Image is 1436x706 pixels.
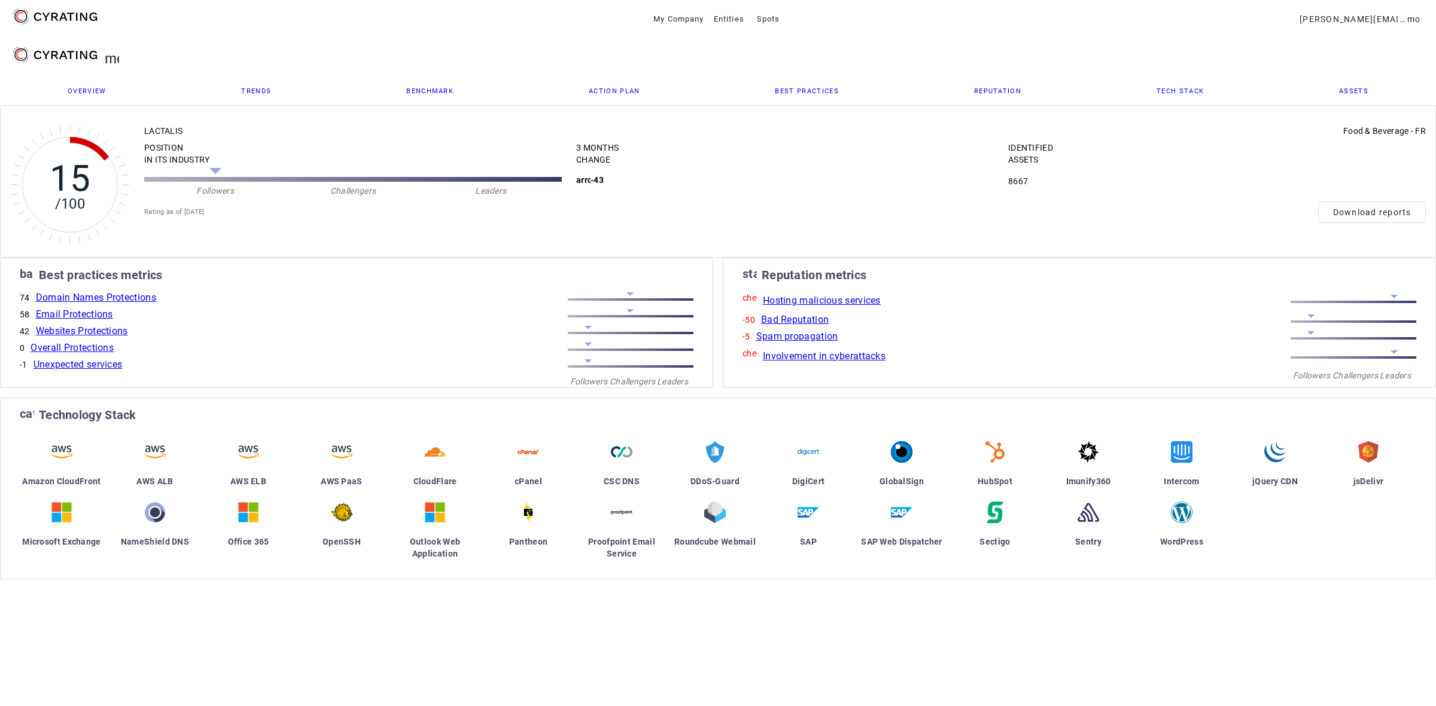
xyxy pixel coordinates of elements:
[580,436,664,497] a: CSC DNS
[1318,201,1426,223] button: Download reports
[1339,88,1368,94] span: Assets
[144,206,1318,218] div: Rating as of [DATE]
[22,476,101,486] span: Amazon CloudFront
[861,537,942,546] span: SAP Web Dispatcher
[1164,476,1199,486] span: Intercom
[673,436,757,497] a: DDoS-Guard
[1066,476,1111,486] span: Imunify360
[144,142,562,154] div: POSITION
[1407,10,1422,29] mat-icon: more_vert
[1327,436,1410,497] a: jsDelivr
[763,295,1291,307] a: Hosting malicious services
[953,497,1037,569] a: Sectigo
[39,409,136,421] div: Technology Stack
[1291,369,1332,381] div: Followers
[800,537,817,546] span: SAP
[1140,436,1224,497] a: Intercom
[860,497,944,569] a: SAP Web Dispatcher
[588,537,655,558] span: Proofpoint Email Service
[393,497,477,569] a: Outlook Web Application
[766,436,850,497] a: DigiCert
[105,50,119,67] mat-icon: menu
[410,537,460,558] span: Outlook Web Application
[756,331,1291,343] a: Spam propagation
[568,375,610,387] div: Followers
[228,537,269,546] span: Office 365
[323,537,361,546] span: OpenSSH
[709,8,749,30] button: Entities
[604,476,640,486] span: CSC DNS
[743,315,755,325] span: -50
[144,125,1343,137] div: LACTALIS
[763,350,1291,362] a: Involvement in cyberattacks
[486,497,570,569] a: Pantheon
[241,88,271,94] span: Trends
[652,375,693,387] div: Leaders
[1374,369,1416,381] div: Leaders
[1157,88,1204,94] span: Tech Stack
[422,185,559,197] div: Leaders
[1300,10,1407,29] span: [PERSON_NAME][EMAIL_ADDRESS][DOMAIN_NAME]
[1295,8,1426,30] button: [PERSON_NAME][EMAIL_ADDRESS][DOMAIN_NAME]
[761,314,1291,326] a: Bad Reputation
[1008,154,1426,166] div: ASSETS
[31,342,568,354] a: Overall Protections
[20,326,30,336] span: 42
[880,476,924,486] span: GlobalSign
[1008,142,1426,154] div: IDENTIFIED
[743,292,757,306] mat-icon: check
[749,8,787,30] button: Spots
[20,268,34,282] mat-icon: bar_chart
[690,476,740,486] span: DDoS-Guard
[1075,537,1102,546] span: Sentry
[393,436,477,497] a: CloudFlare
[34,13,98,21] g: CYRATING
[576,174,591,188] mat-icon: arrow_downward
[1046,436,1130,497] a: Imunify360
[766,497,850,569] a: SAP
[39,269,163,281] div: Best practices metrics
[576,142,994,154] div: 3 MONTHS
[321,476,362,486] span: AWS PaaS
[36,325,568,337] a: Websites Protections
[206,436,290,497] a: AWS ELB
[113,436,197,497] a: AWS ALB
[144,154,562,166] div: IN ITS INDUSTRY
[55,195,85,212] tspan: /100
[743,268,757,282] mat-icon: stars
[509,537,547,546] span: Pantheon
[580,497,664,569] a: Proofpoint Email Service
[50,157,91,200] tspan: 15
[757,10,780,29] span: Spots
[775,88,838,94] span: Best practices
[136,476,173,486] span: AWS ALB
[979,537,1010,546] span: Sectigo
[953,436,1037,497] a: HubSpot
[674,537,756,546] span: Roundcube Webmail
[206,497,290,569] a: Office 365
[121,537,189,546] span: NameShield DNS
[34,51,98,59] g: CYRATING
[230,476,266,486] span: AWS ELB
[792,476,825,486] span: DigiCert
[20,360,28,369] span: -1
[653,10,704,29] span: My Company
[486,436,570,497] a: cPanel
[20,293,30,302] span: 74
[589,88,640,94] span: Action Plan
[860,436,944,497] a: GlobalSign
[413,476,457,486] span: CloudFlare
[1140,497,1224,569] a: WordPress
[36,308,568,320] a: Email Protections
[1160,537,1203,546] span: WordPress
[284,185,422,197] div: Challengers
[1332,369,1374,381] div: Challengers
[20,343,25,353] span: 0
[576,154,994,166] div: CHANGE
[406,88,454,94] span: Benchmark
[20,436,104,497] a: Amazon CloudFront
[1252,476,1298,486] span: jQuery CDN
[978,476,1012,486] span: HubSpot
[1333,206,1411,218] span: Download reports
[591,174,604,188] span: -43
